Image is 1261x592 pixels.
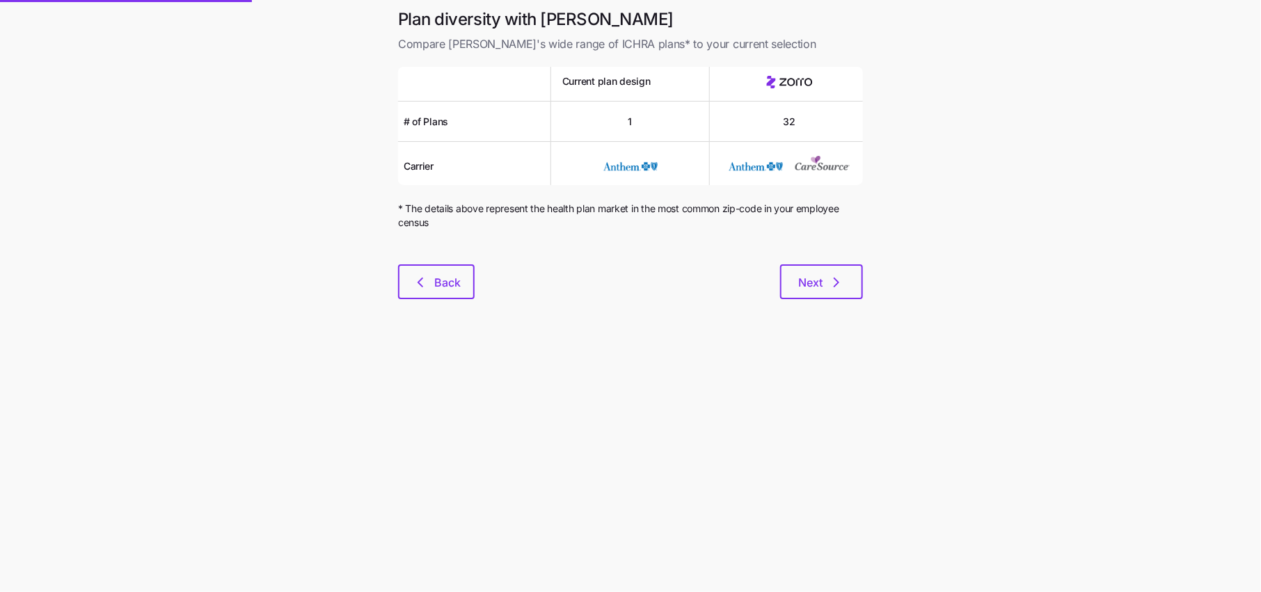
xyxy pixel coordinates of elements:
[434,274,461,291] span: Back
[404,115,448,129] span: # of Plans
[780,264,863,299] button: Next
[398,202,863,230] span: * The details above represent the health plan market in the most common zip-code in your employee...
[628,115,633,129] span: 1
[562,74,651,88] span: Current plan design
[795,153,850,179] img: Carrier
[603,153,658,179] img: Carrier
[398,8,863,30] h1: Plan diversity with [PERSON_NAME]
[398,264,475,299] button: Back
[404,159,434,173] span: Carrier
[728,153,784,179] img: Carrier
[398,35,863,53] span: Compare [PERSON_NAME]'s wide range of ICHRA plans* to your current selection
[783,115,795,129] span: 32
[798,274,823,291] span: Next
